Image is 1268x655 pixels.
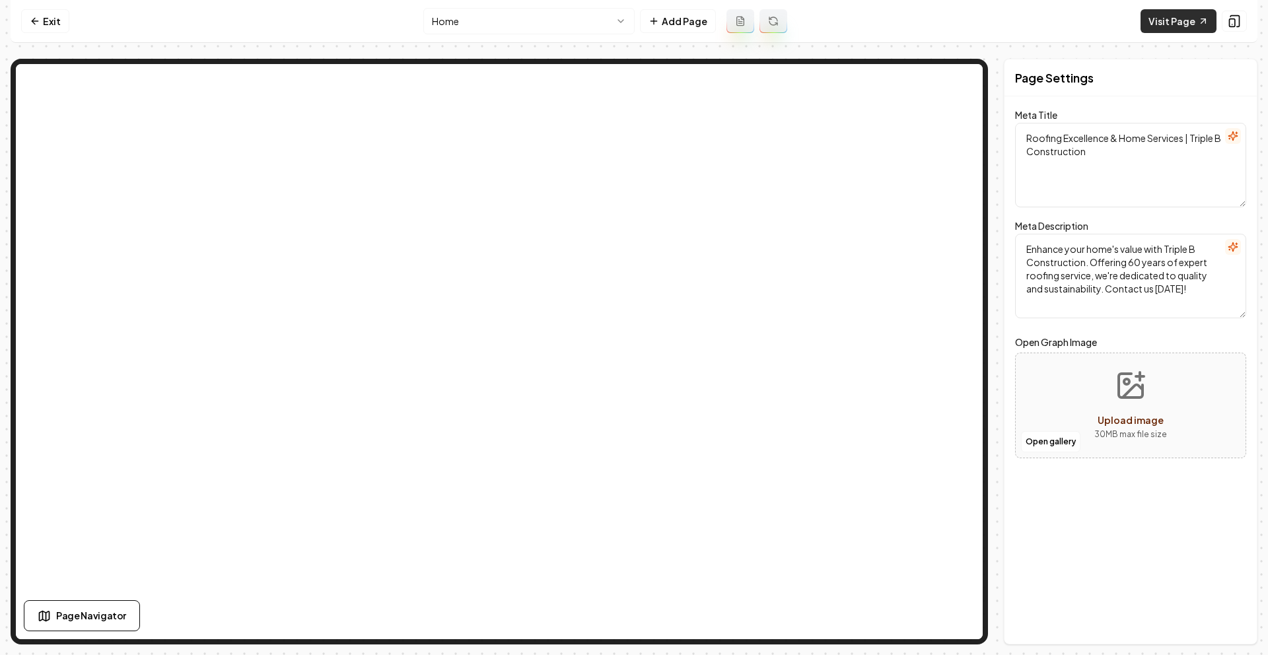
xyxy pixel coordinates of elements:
button: Page Navigator [24,600,140,631]
button: Regenerate page [759,9,787,33]
button: Upload image [1084,359,1178,452]
a: Exit [21,9,69,33]
h2: Page Settings [1015,69,1094,87]
button: Add Page [640,9,716,33]
button: Add admin page prompt [726,9,754,33]
span: Page Navigator [56,609,126,623]
label: Open Graph Image [1015,334,1246,350]
a: Visit Page [1141,9,1216,33]
label: Meta Description [1015,220,1088,232]
span: Upload image [1098,414,1164,426]
button: Open gallery [1021,431,1080,452]
p: 30 MB max file size [1094,428,1167,441]
label: Meta Title [1015,109,1057,121]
